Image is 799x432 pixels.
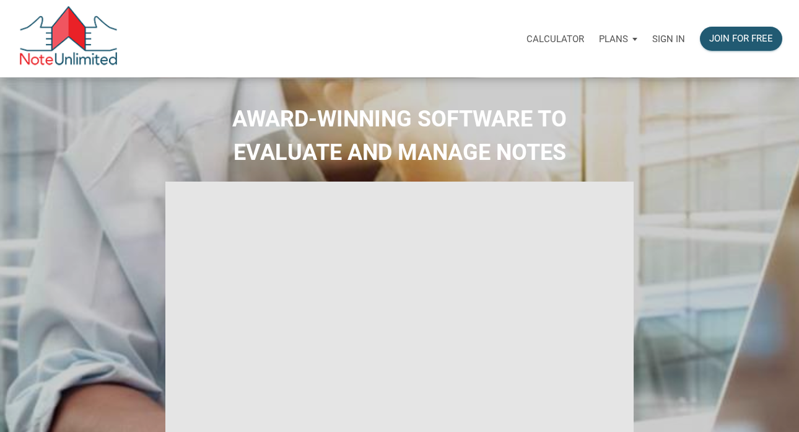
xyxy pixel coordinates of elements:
button: Plans [592,20,645,58]
div: Join for free [709,32,773,46]
p: Sign in [652,33,685,45]
a: Calculator [519,19,592,58]
button: Join for free [700,27,782,51]
a: Plans [592,19,645,58]
a: Sign in [645,19,692,58]
p: Plans [599,33,628,45]
p: Calculator [526,33,584,45]
a: Join for free [692,19,790,58]
h2: AWARD-WINNING SOFTWARE TO EVALUATE AND MANAGE NOTES [9,102,790,169]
